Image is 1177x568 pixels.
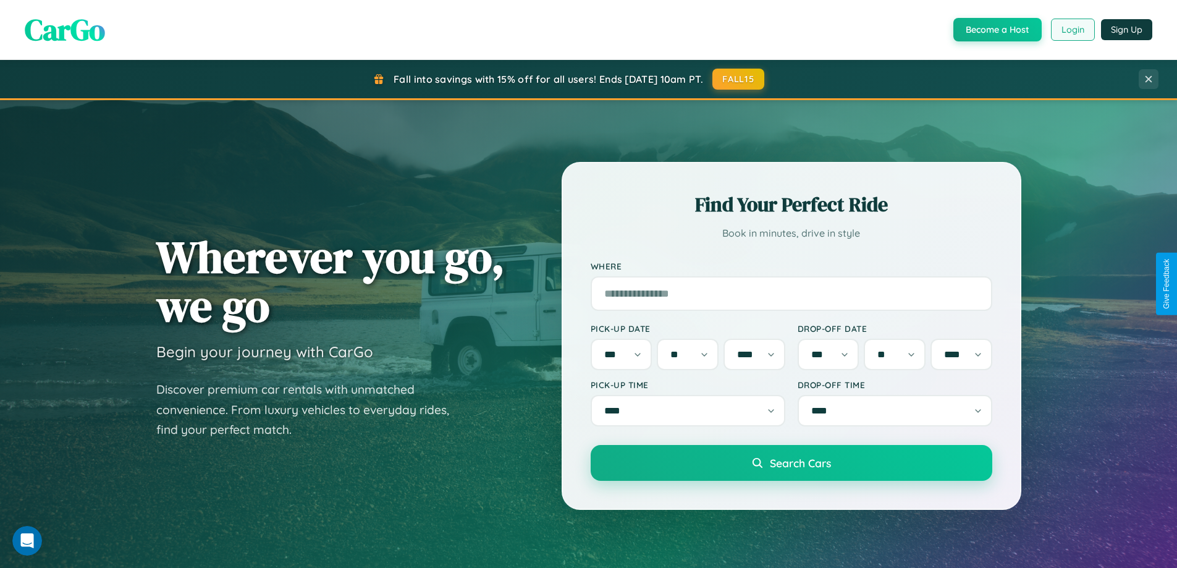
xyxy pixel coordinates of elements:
span: Fall into savings with 15% off for all users! Ends [DATE] 10am PT. [394,73,703,85]
iframe: Intercom live chat [12,526,42,556]
button: Become a Host [953,18,1042,41]
button: Login [1051,19,1095,41]
span: Search Cars [770,456,831,470]
label: Where [591,261,992,271]
span: CarGo [25,9,105,50]
label: Drop-off Date [798,323,992,334]
p: Discover premium car rentals with unmatched convenience. From luxury vehicles to everyday rides, ... [156,379,465,440]
h1: Wherever you go, we go [156,232,505,330]
div: Give Feedback [1162,259,1171,309]
label: Pick-up Date [591,323,785,334]
h2: Find Your Perfect Ride [591,191,992,218]
button: Search Cars [591,445,992,481]
label: Pick-up Time [591,379,785,390]
h3: Begin your journey with CarGo [156,342,373,361]
p: Book in minutes, drive in style [591,224,992,242]
button: FALL15 [712,69,764,90]
label: Drop-off Time [798,379,992,390]
button: Sign Up [1101,19,1152,40]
